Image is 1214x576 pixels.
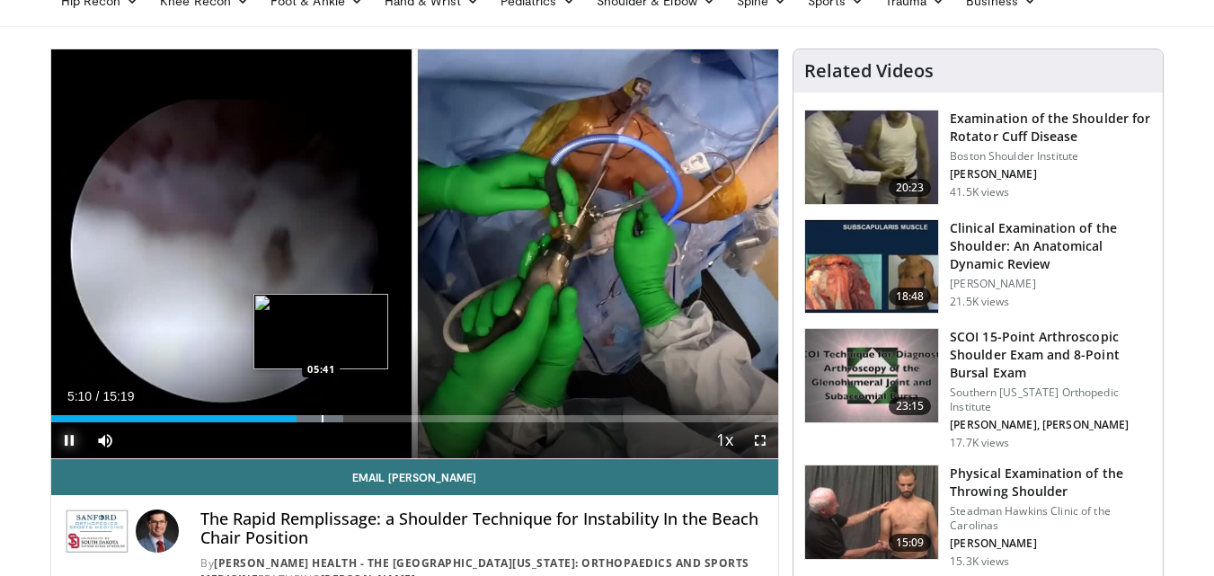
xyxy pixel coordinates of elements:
[950,149,1152,164] p: Boston Shoulder Institute
[51,415,779,422] div: Progress Bar
[51,422,87,458] button: Pause
[96,389,100,403] span: /
[67,389,92,403] span: 5:10
[742,422,778,458] button: Fullscreen
[805,111,938,204] img: Screen_shot_2010-09-13_at_8.52.47_PM_1.png.150x105_q85_crop-smart_upscale.jpg
[51,459,779,495] a: Email [PERSON_NAME]
[950,328,1152,382] h3: SCOI 15-Point Arthroscopic Shoulder Exam and 8-Point Bursal Exam
[950,418,1152,432] p: [PERSON_NAME], [PERSON_NAME]
[804,219,1152,315] a: 18:48 Clinical Examination of the Shoulder: An Anatomical Dynamic Review [PERSON_NAME] 21.5K views
[889,288,932,306] span: 18:48
[950,554,1009,569] p: 15.3K views
[805,329,938,422] img: 3Gduepif0T1UGY8H4xMDoxOjByO_JhYE.150x105_q85_crop-smart_upscale.jpg
[889,397,932,415] span: 23:15
[889,534,932,552] span: 15:09
[889,179,932,197] span: 20:23
[950,295,1009,309] p: 21.5K views
[805,465,938,559] img: 304394_0001_1.png.150x105_q85_crop-smart_upscale.jpg
[804,110,1152,205] a: 20:23 Examination of the Shoulder for Rotator Cuff Disease Boston Shoulder Institute [PERSON_NAME...
[950,504,1152,533] p: Steadman Hawkins Clinic of the Carolinas
[51,49,779,459] video-js: Video Player
[950,277,1152,291] p: [PERSON_NAME]
[253,294,388,369] img: image.jpeg
[950,185,1009,199] p: 41.5K views
[950,219,1152,273] h3: Clinical Examination of the Shoulder: An Anatomical Dynamic Review
[950,465,1152,501] h3: Physical Examination of the Throwing Shoulder
[950,167,1152,182] p: [PERSON_NAME]
[87,422,123,458] button: Mute
[950,536,1152,551] p: [PERSON_NAME]
[102,389,134,403] span: 15:19
[706,422,742,458] button: Playback Rate
[805,220,938,314] img: 275771_0002_1.png.150x105_q85_crop-smart_upscale.jpg
[200,510,764,548] h4: The Rapid Remplissage: a Shoulder Technique for Instability In the Beach Chair Position
[804,328,1152,450] a: 23:15 SCOI 15-Point Arthroscopic Shoulder Exam and 8-Point Bursal Exam Southern [US_STATE] Orthop...
[66,510,129,553] img: Sanford Health - The University of South Dakota School of Medicine: Orthopaedics and Sports Medicine
[804,60,934,82] h4: Related Videos
[950,385,1152,414] p: Southern [US_STATE] Orthopedic Institute
[950,436,1009,450] p: 17.7K views
[950,110,1152,146] h3: Examination of the Shoulder for Rotator Cuff Disease
[804,465,1152,569] a: 15:09 Physical Examination of the Throwing Shoulder Steadman Hawkins Clinic of the Carolinas [PER...
[136,510,179,553] img: Avatar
